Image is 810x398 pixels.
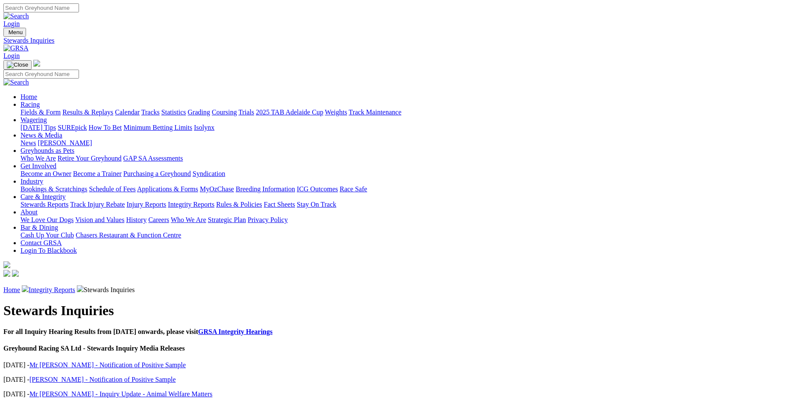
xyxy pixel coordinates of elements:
p: [DATE] - [3,361,807,369]
a: Schedule of Fees [89,185,135,193]
div: News & Media [20,139,807,147]
a: Chasers Restaurant & Function Centre [76,231,181,239]
a: Coursing [212,108,237,116]
img: chevron-right.svg [22,285,29,292]
a: Get Involved [20,162,56,170]
a: Track Injury Rebate [70,201,125,208]
a: Minimum Betting Limits [123,124,192,131]
div: About [20,216,807,224]
a: GAP SA Assessments [123,155,183,162]
a: Become a Trainer [73,170,122,177]
a: Home [20,93,37,100]
div: Care & Integrity [20,201,807,208]
img: Search [3,12,29,20]
a: Login [3,52,20,59]
a: Trials [238,108,254,116]
button: Toggle navigation [3,60,32,70]
a: Who We Are [20,155,56,162]
a: [PERSON_NAME] - Notification of Positive Sample [29,376,176,383]
p: [DATE] - [3,376,807,383]
a: Login [3,20,20,27]
a: Stewards Reports [20,201,68,208]
a: Grading [188,108,210,116]
a: MyOzChase [200,185,234,193]
p: [DATE] - [3,390,807,398]
a: Bookings & Scratchings [20,185,87,193]
div: Get Involved [20,170,807,178]
div: Industry [20,185,807,193]
img: Search [3,79,29,86]
a: Fields & Form [20,108,61,116]
a: About [20,208,38,216]
a: SUREpick [58,124,87,131]
a: Care & Integrity [20,193,66,200]
a: Weights [325,108,347,116]
a: Statistics [161,108,186,116]
a: Purchasing a Greyhound [123,170,191,177]
a: Stewards Inquiries [3,37,807,44]
a: Login To Blackbook [20,247,77,254]
a: Calendar [115,108,140,116]
b: For all Inquiry Hearing Results from [DATE] onwards, please visit [3,328,272,335]
a: Integrity Reports [29,286,75,293]
a: Mr [PERSON_NAME] - Inquiry Update - Animal Welfare Matters [29,390,213,398]
img: logo-grsa-white.png [33,60,40,67]
a: History [126,216,146,223]
a: Vision and Values [75,216,124,223]
a: Fact Sheets [264,201,295,208]
a: Contact GRSA [20,239,61,246]
a: Strategic Plan [208,216,246,223]
img: GRSA [3,44,29,52]
a: Injury Reports [126,201,166,208]
div: Greyhounds as Pets [20,155,807,162]
a: News & Media [20,132,62,139]
a: Retire Your Greyhound [58,155,122,162]
a: Stay On Track [297,201,336,208]
a: GRSA Integrity Hearings [198,328,272,335]
a: Mr [PERSON_NAME] - Notification of Positive Sample [29,361,186,369]
button: Toggle navigation [3,28,26,37]
img: logo-grsa-white.png [3,261,10,268]
a: Greyhounds as Pets [20,147,74,154]
a: Integrity Reports [168,201,214,208]
input: Search [3,3,79,12]
a: [DATE] Tips [20,124,56,131]
a: Isolynx [194,124,214,131]
img: Close [7,61,28,68]
a: Bar & Dining [20,224,58,231]
a: Tracks [141,108,160,116]
h1: Stewards Inquiries [3,303,807,319]
div: Racing [20,108,807,116]
div: Wagering [20,124,807,132]
p: Stewards Inquiries [3,285,807,294]
img: twitter.svg [12,270,19,277]
a: Wagering [20,116,47,123]
a: [PERSON_NAME] [38,139,92,146]
a: Racing [20,101,40,108]
img: chevron-right.svg [77,285,84,292]
a: Become an Owner [20,170,71,177]
a: Race Safe [339,185,367,193]
a: Cash Up Your Club [20,231,74,239]
a: How To Bet [89,124,122,131]
img: facebook.svg [3,270,10,277]
div: Bar & Dining [20,231,807,239]
a: 2025 TAB Adelaide Cup [256,108,323,116]
a: News [20,139,36,146]
a: Results & Replays [62,108,113,116]
a: Privacy Policy [248,216,288,223]
a: Applications & Forms [137,185,198,193]
a: Syndication [193,170,225,177]
a: Careers [148,216,169,223]
a: Track Maintenance [349,108,401,116]
a: Home [3,286,20,293]
a: Breeding Information [236,185,295,193]
a: Rules & Policies [216,201,262,208]
a: We Love Our Dogs [20,216,73,223]
span: Menu [9,29,23,35]
a: Who We Are [171,216,206,223]
a: Industry [20,178,43,185]
input: Search [3,70,79,79]
h4: Greyhound Racing SA Ltd - Stewards Inquiry Media Releases [3,345,807,352]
